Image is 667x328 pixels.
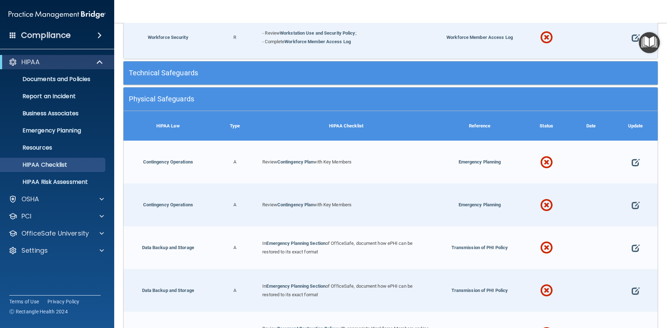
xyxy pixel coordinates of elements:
a: Workforce Member Access Log [284,39,351,44]
span: Review [262,202,277,207]
a: Workforce Security [148,35,188,40]
span: with Key Members [313,202,352,207]
div: Type [213,111,257,141]
span: ; [355,30,357,36]
button: Open Resource Center [639,32,660,53]
a: Emergency Planning Section [266,283,325,289]
a: Workstation Use and Security Policy [280,30,355,36]
p: PCI [21,212,31,221]
div: Status [524,111,569,141]
div: A [213,269,257,312]
div: HIPAA Law [123,111,213,141]
span: Review [262,159,277,165]
p: Settings [21,246,48,255]
div: R [213,16,257,59]
span: Transmission of PHI Policy [451,245,508,250]
a: Contingency Plan [277,202,314,207]
a: Emergency Planning Section [266,241,325,246]
span: Emergency Planning [459,202,501,207]
p: Resources [5,144,102,151]
span: Ⓒ Rectangle Health 2024 [9,308,68,315]
span: - Review [262,30,280,36]
div: Update [613,111,658,141]
span: Transmission of PHI Policy [451,288,508,293]
span: with Key Members [313,159,352,165]
p: Business Associates [5,110,102,117]
h5: Physical Safeguards [129,95,519,103]
a: HIPAA [9,58,103,66]
a: Data Backup and Storage [142,288,194,293]
a: PCI [9,212,104,221]
a: Contingency Operations [143,159,193,165]
p: Report an Incident [5,93,102,100]
a: OfficeSafe University [9,229,104,238]
iframe: Drift Widget Chat Controller [544,277,658,306]
div: A [213,141,257,183]
div: A [213,226,257,269]
p: HIPAA Risk Assessment [5,178,102,186]
a: Contingency Operations [143,202,193,207]
span: Workforce Member Access Log [446,35,513,40]
span: In [262,283,266,289]
a: Settings [9,246,104,255]
span: In [262,241,266,246]
div: Date [569,111,613,141]
div: Reference [435,111,524,141]
a: OSHA [9,195,104,203]
img: PMB logo [9,7,106,22]
span: of OfficeSafe, document how ePHI can be restored to its exact format [262,241,413,254]
a: Privacy Policy [47,298,80,305]
p: OfficeSafe University [21,229,89,238]
p: Documents and Policies [5,76,102,83]
a: Contingency Plan [277,159,314,165]
div: HIPAA Checklist [257,111,435,141]
h5: Technical Safeguards [129,69,519,77]
p: HIPAA Checklist [5,161,102,168]
a: Terms of Use [9,298,39,305]
span: of OfficeSafe, document how ePHI can be restored to its exact format [262,283,413,297]
p: Emergency Planning [5,127,102,134]
span: - Complete [262,39,284,44]
h4: Compliance [21,30,71,40]
p: HIPAA [21,58,40,66]
div: A [213,183,257,226]
span: Emergency Planning [459,159,501,165]
p: OSHA [21,195,39,203]
a: Data Backup and Storage [142,245,194,250]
